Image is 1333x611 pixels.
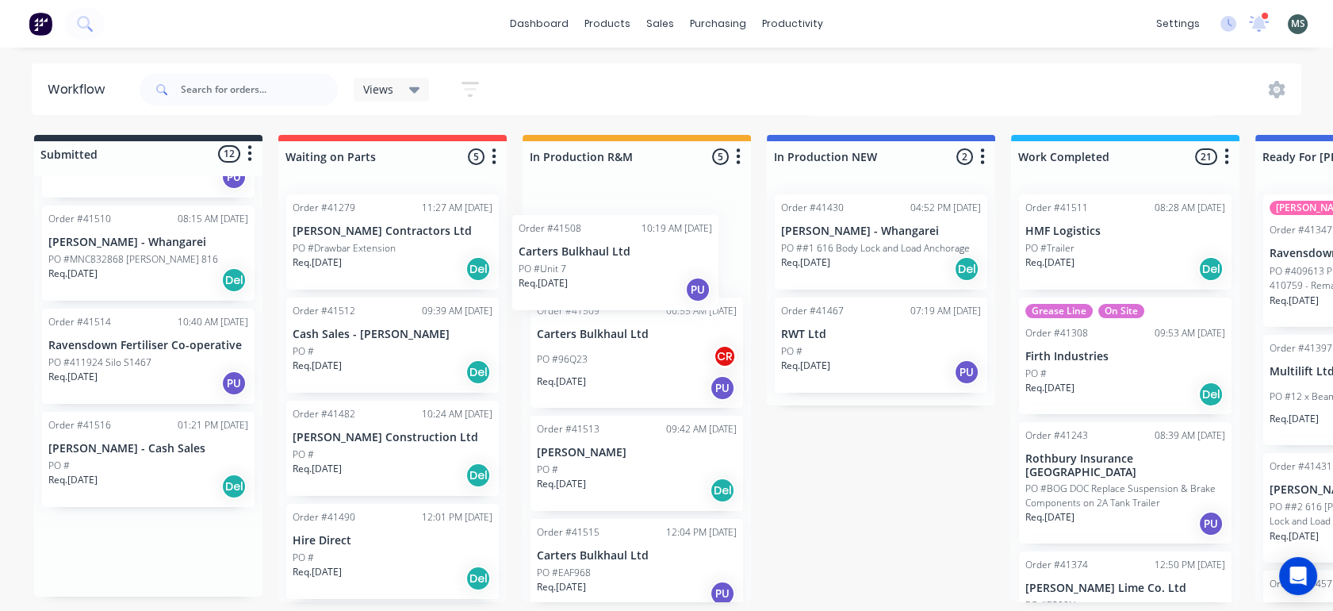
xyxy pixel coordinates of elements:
div: products [576,12,638,36]
img: Factory [29,12,52,36]
div: purchasing [682,12,754,36]
span: 2 [956,148,973,165]
input: Enter column name… [530,148,686,165]
div: Workflow [48,80,113,99]
div: sales [638,12,682,36]
input: Enter column name… [285,148,442,165]
input: Search for orders... [181,74,338,106]
input: Enter column name… [1018,148,1174,165]
span: 12 [218,145,240,162]
a: dashboard [502,12,576,36]
div: settings [1148,12,1208,36]
span: Views [363,81,393,98]
input: Enter column name… [774,148,930,165]
span: 5 [712,148,729,165]
span: 5 [468,148,485,165]
div: productivity [754,12,831,36]
span: 21 [1195,148,1217,165]
span: MS [1291,17,1305,31]
div: Submitted [37,146,98,163]
div: Open Intercom Messenger [1279,557,1317,595]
